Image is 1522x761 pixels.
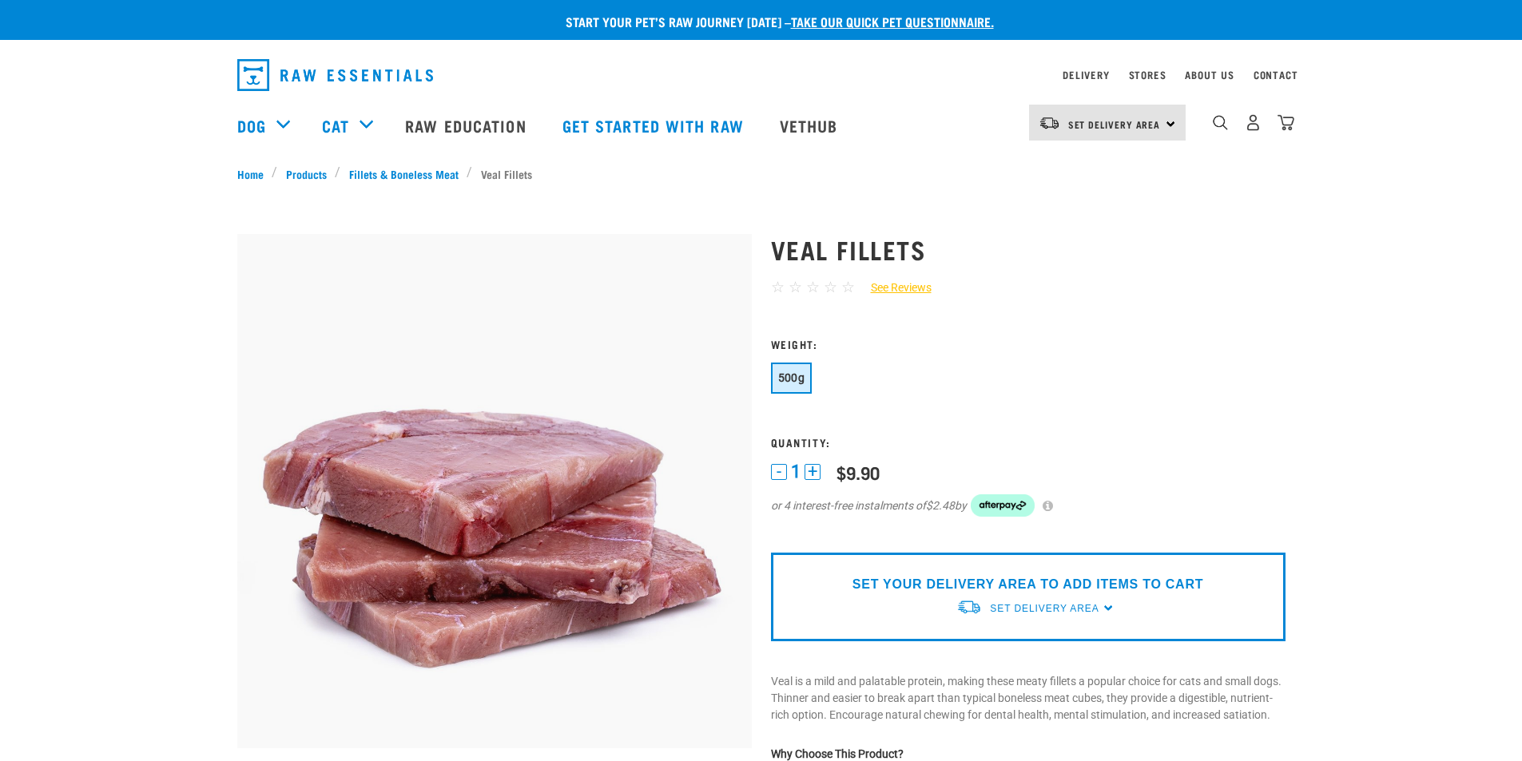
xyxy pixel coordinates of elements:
[855,279,932,296] a: See Reviews
[771,436,1286,448] h3: Quantity:
[771,464,787,480] button: -
[277,165,335,182] a: Products
[841,278,855,296] span: ☆
[546,93,764,157] a: Get started with Raw
[771,673,1286,723] p: Veal is a mild and palatable protein, making these meaty fillets a popular choice for cats and sm...
[1254,72,1298,77] a: Contact
[926,497,955,514] span: $2.48
[389,93,546,157] a: Raw Education
[771,338,1286,350] h3: Weight:
[771,363,813,394] button: 500g
[1278,114,1294,131] img: home-icon@2x.png
[837,462,880,482] div: $9.90
[1129,72,1166,77] a: Stores
[789,278,802,296] span: ☆
[764,93,858,157] a: Vethub
[237,165,272,182] a: Home
[791,18,994,25] a: take our quick pet questionnaire.
[237,234,752,748] img: Stack Of Raw Veal Fillets
[771,235,1286,264] h1: Veal Fillets
[1063,72,1109,77] a: Delivery
[322,113,349,137] a: Cat
[1039,116,1060,130] img: van-moving.png
[237,59,433,91] img: Raw Essentials Logo
[771,494,1286,517] div: or 4 interest-free instalments of by
[771,278,785,296] span: ☆
[1185,72,1234,77] a: About Us
[971,494,1035,517] img: Afterpay
[1245,114,1262,131] img: user.png
[824,278,837,296] span: ☆
[340,165,467,182] a: Fillets & Boneless Meat
[806,278,820,296] span: ☆
[771,747,904,760] strong: Why Choose This Product?
[990,603,1099,614] span: Set Delivery Area
[1068,121,1161,127] span: Set Delivery Area
[225,53,1298,97] nav: dropdown navigation
[791,463,801,480] span: 1
[956,599,982,616] img: van-moving.png
[852,575,1203,594] p: SET YOUR DELIVERY AREA TO ADD ITEMS TO CART
[237,165,1286,182] nav: breadcrumbs
[778,371,805,384] span: 500g
[805,464,821,480] button: +
[237,113,266,137] a: Dog
[1213,115,1228,130] img: home-icon-1@2x.png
